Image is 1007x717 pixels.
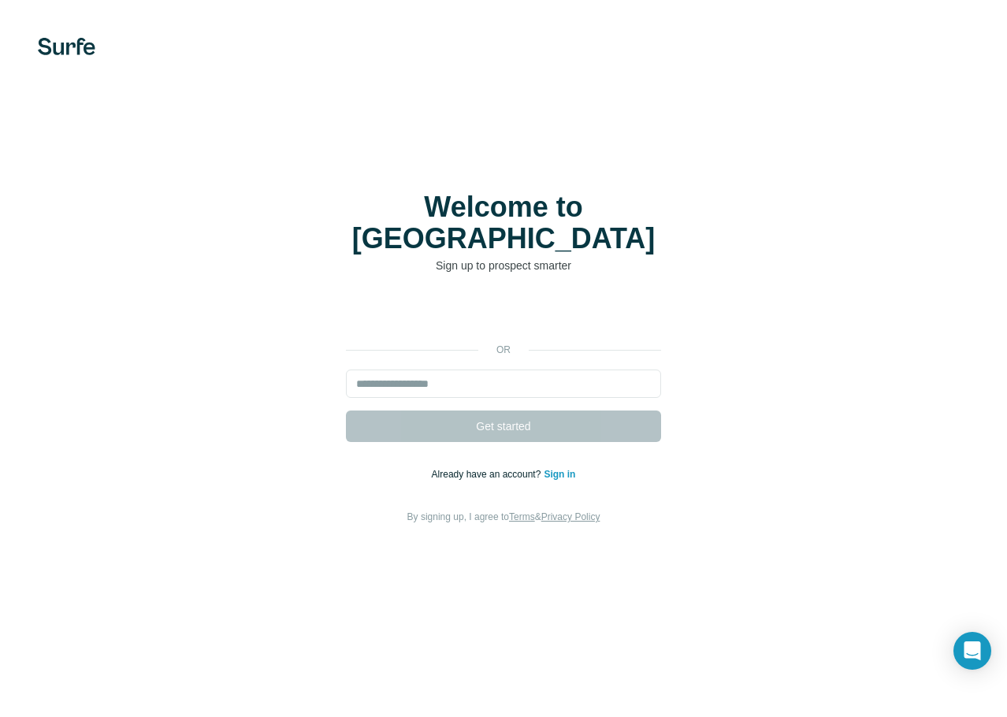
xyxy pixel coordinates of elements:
h1: Welcome to [GEOGRAPHIC_DATA] [346,191,661,254]
a: Sign in [544,469,575,480]
div: Open Intercom Messenger [953,632,991,670]
a: Terms [509,511,535,522]
span: Already have an account? [432,469,544,480]
span: By signing up, I agree to & [407,511,600,522]
a: Privacy Policy [541,511,600,522]
p: Sign up to prospect smarter [346,258,661,273]
img: Surfe's logo [38,38,95,55]
iframe: Pulsante Accedi con Google [338,297,669,332]
p: or [478,343,529,357]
